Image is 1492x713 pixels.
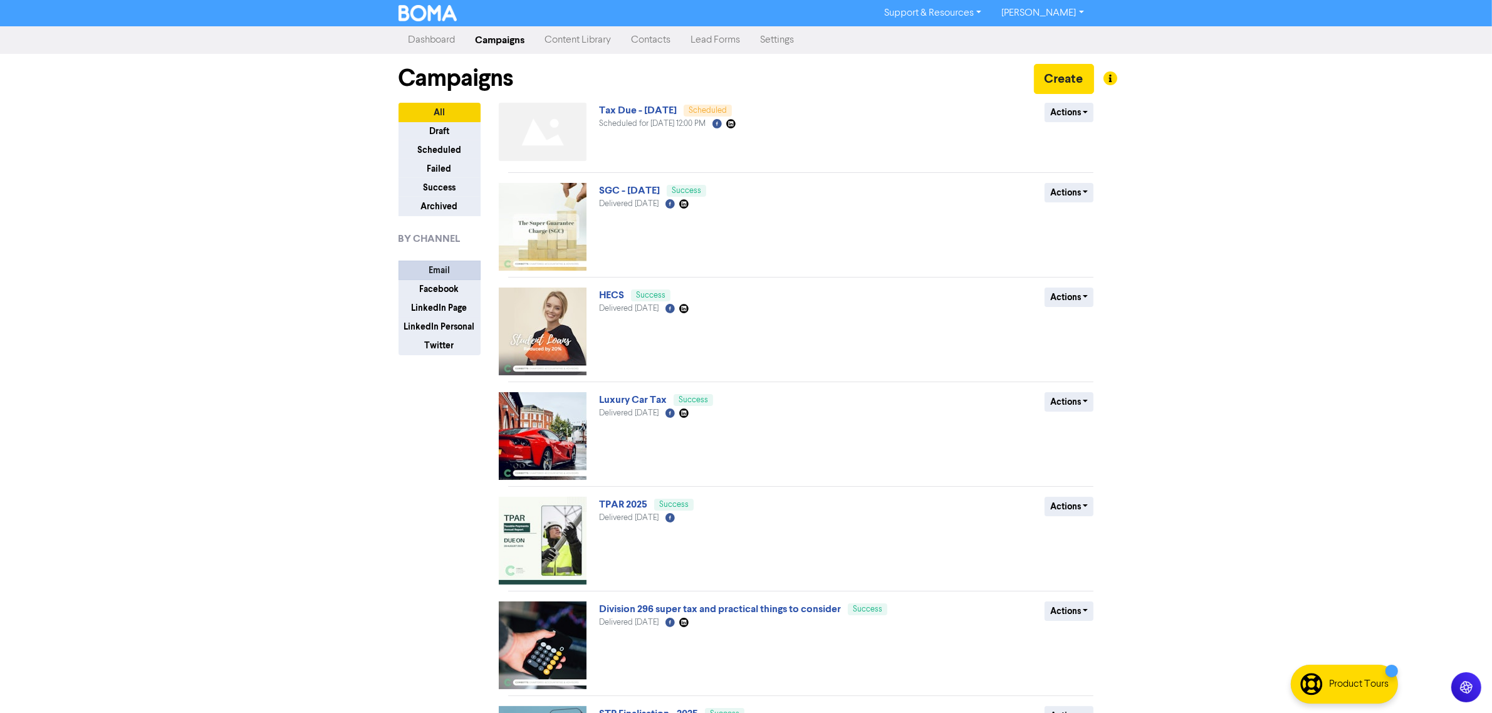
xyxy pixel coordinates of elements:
button: Facebook [399,279,481,299]
span: Success [636,291,665,299]
a: Division 296 super tax and practical things to consider [599,603,841,615]
a: Dashboard [399,28,466,53]
button: LinkedIn Personal [399,317,481,336]
span: Scheduled for [DATE] 12:00 PM [599,120,706,128]
span: Delivered [DATE] [599,514,659,522]
img: image_1759127929186.jpg [499,183,587,271]
button: Email [399,261,481,280]
button: Twitter [399,336,481,355]
button: Create [1034,64,1094,94]
a: SGC - [DATE] [599,184,660,197]
a: Luxury Car Tax [599,393,667,406]
button: Actions [1045,183,1094,202]
img: image_1756682004381.jpg [499,392,587,480]
span: Success [672,187,701,195]
a: Lead Forms [681,28,751,53]
iframe: Chat Widget [1429,653,1492,713]
button: Actions [1045,288,1094,307]
button: All [399,103,481,122]
a: TPAR 2025 [599,498,647,511]
h1: Campaigns [399,64,514,93]
span: Success [679,396,708,404]
span: Delivered [DATE] [599,409,659,417]
img: BOMA Logo [399,5,457,21]
span: Delivered [DATE] [599,618,659,627]
a: HECS [599,289,624,301]
img: Not found [499,103,587,161]
a: [PERSON_NAME] [991,3,1093,23]
button: Actions [1045,103,1094,122]
a: Tax Due - [DATE] [599,104,677,117]
span: Success [659,501,689,509]
button: Actions [1045,497,1094,516]
button: Actions [1045,601,1094,621]
button: Scheduled [399,140,481,160]
button: Success [399,178,481,197]
a: Support & Resources [874,3,991,23]
button: Draft [399,122,481,141]
a: Content Library [535,28,622,53]
a: Campaigns [466,28,535,53]
button: LinkedIn Page [399,298,481,318]
button: Archived [399,197,481,216]
a: Contacts [622,28,681,53]
span: BY CHANNEL [399,231,461,246]
img: image_1750921763203.jpg [499,601,587,689]
a: Settings [751,28,805,53]
span: Success [853,605,882,613]
button: Failed [399,159,481,179]
span: Delivered [DATE] [599,200,659,208]
span: Scheduled [689,107,727,115]
button: Actions [1045,392,1094,412]
img: image_1755068629128.jpg [499,497,587,585]
span: Delivered [DATE] [599,304,659,313]
img: image_1757572382337.jpg [499,288,587,375]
